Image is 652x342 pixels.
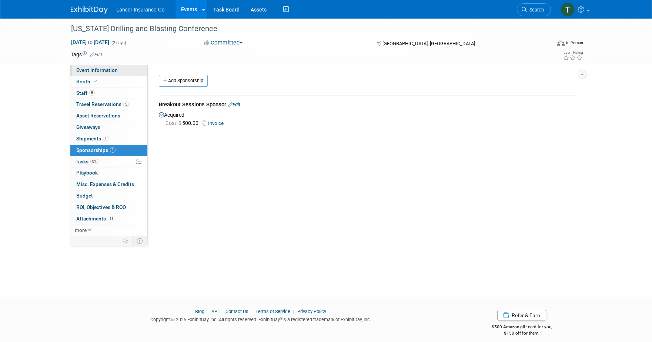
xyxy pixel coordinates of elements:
[70,99,147,110] a: Travel Reservations5
[70,202,147,213] a: ROI, Objectives & ROO
[76,147,116,153] span: Sponsorships
[517,3,551,16] a: Search
[76,181,134,187] span: Misc. Expenses & Credits
[71,315,451,323] div: Copyright © 2025 ExhibitDay, Inc. All rights reserved. ExhibitDay is a registered trademark of Ex...
[507,39,584,50] div: Event Format
[250,309,254,314] span: |
[111,40,126,45] span: (2 days)
[70,133,147,145] a: Shipments1
[527,7,544,13] span: Search
[71,51,102,58] td: Tags
[70,167,147,179] a: Playbook
[220,309,224,314] span: |
[70,88,147,99] a: Staff5
[159,75,208,87] a: Add Sponsorship
[68,22,540,36] div: [US_STATE] Drilling and Blasting Conference
[255,309,290,314] a: Terms of Service
[70,110,147,122] a: Asset Reservations
[76,136,108,142] span: Shipments
[76,193,93,199] span: Budget
[211,309,218,314] a: API
[70,213,147,225] a: Attachments11
[117,7,165,13] span: Lancer Insurance Co
[71,6,108,14] img: ExhibitDay
[120,236,133,246] td: Personalize Event Tab Strip
[76,216,115,222] span: Attachments
[123,102,129,107] span: 5
[76,113,120,119] span: Asset Reservations
[228,102,240,107] a: Edit
[90,52,102,57] a: Edit
[70,225,147,236] a: more
[462,319,582,336] div: $500 Amazon gift card for you,
[70,190,147,202] a: Budget
[159,110,576,127] div: Acquired
[203,120,227,126] a: Invoice
[566,40,583,46] div: In-Person
[561,3,575,17] img: Terrence Forrest
[195,309,204,314] a: Blog
[563,51,583,54] div: Event Rating
[76,101,129,107] span: Travel Reservations
[71,39,110,46] span: [DATE] [DATE]
[70,145,147,156] a: Sponsorships1
[291,309,296,314] span: |
[108,216,115,221] span: 11
[382,41,475,46] span: [GEOGRAPHIC_DATA], [GEOGRAPHIC_DATA]
[132,236,147,246] td: Toggle Event Tabs
[297,309,326,314] a: Privacy Policy
[557,40,565,46] img: Format-Inperson.png
[497,310,546,321] a: Refer & Earn
[90,159,98,164] span: 0%
[70,122,147,133] a: Giveaways
[205,309,210,314] span: |
[462,330,582,336] div: $150 off for them.
[159,101,576,110] div: Breakout Sessions Sponsor
[70,179,147,190] a: Misc. Expenses & Credits
[165,120,201,126] span: 500.00
[76,124,100,130] span: Giveaways
[87,39,94,45] span: to
[225,309,248,314] a: Contact Us
[103,136,108,141] span: 1
[76,90,95,96] span: Staff
[89,90,95,96] span: 5
[94,79,97,83] i: Booth reservation complete
[165,120,182,126] span: Cost: $
[280,316,282,321] sup: ®
[76,204,126,210] span: ROI, Objectives & ROO
[70,65,147,76] a: Event Information
[201,39,245,47] button: Committed
[75,227,87,233] span: more
[76,159,98,165] span: Tasks
[76,79,99,84] span: Booth
[70,76,147,87] a: Booth
[110,147,116,153] span: 1
[76,170,98,176] span: Playbook
[70,156,147,167] a: Tasks0%
[76,67,118,73] span: Event Information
